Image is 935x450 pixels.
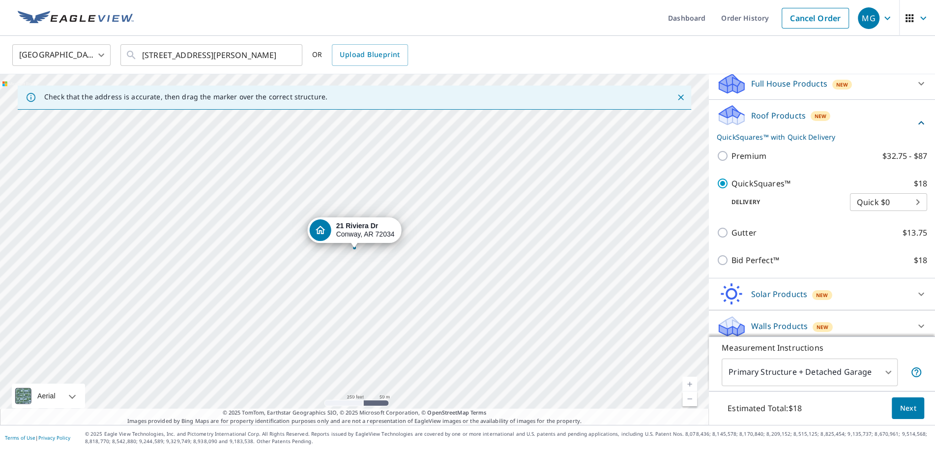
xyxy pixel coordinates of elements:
[815,112,826,120] span: New
[5,435,70,441] p: |
[470,409,487,416] a: Terms
[910,366,922,378] span: Your report will include the primary structure and a detached garage if one exists.
[892,397,924,420] button: Next
[44,92,327,101] p: Check that the address is accurate, then drag the marker over the correct structure.
[903,227,927,239] p: $13.75
[717,314,927,338] div: Walls ProductsNew
[142,41,282,69] input: Search by address or latitude-longitude
[731,150,766,162] p: Premium
[340,49,400,61] span: Upload Blueprint
[85,430,930,445] p: © 2025 Eagle View Technologies, Inc. and Pictometry International Corp. All Rights Reserved. Repo...
[717,72,927,95] div: Full House ProductsNew
[308,217,402,248] div: Dropped pin, building 1, Residential property, 21 Riviera Dr Conway, AR 72034
[914,254,927,266] p: $18
[336,222,379,230] strong: 21 Riviera Dr
[717,198,850,207] p: Delivery
[427,409,468,416] a: OpenStreetMap
[731,227,757,239] p: Gutter
[38,434,70,441] a: Privacy Policy
[682,391,697,406] a: Current Level 17, Zoom Out
[34,384,58,408] div: Aerial
[717,132,915,142] p: QuickSquares™ with Quick Delivery
[336,222,395,239] div: Conway, AR 72034
[817,323,828,331] span: New
[312,44,408,66] div: OR
[782,8,849,29] a: Cancel Order
[682,377,697,391] a: Current Level 17, Zoom In
[717,282,927,306] div: Solar ProductsNew
[850,188,927,216] div: Quick $0
[836,81,848,89] span: New
[674,91,687,104] button: Close
[722,342,922,354] p: Measurement Instructions
[731,178,790,189] p: QuickSquares™
[731,254,779,266] p: Bid Perfect™
[332,44,408,66] a: Upload Blueprint
[914,178,927,189] p: $18
[751,288,807,300] p: Solar Products
[882,150,927,162] p: $32.75 - $87
[751,110,806,121] p: Roof Products
[900,402,916,415] span: Next
[858,7,879,29] div: MG
[720,397,810,419] p: Estimated Total: $18
[751,320,808,332] p: Walls Products
[12,384,85,408] div: Aerial
[223,409,487,417] span: © 2025 TomTom, Earthstar Geographics SIO, © 2025 Microsoft Corporation, ©
[816,291,828,299] span: New
[12,41,111,69] div: [GEOGRAPHIC_DATA]
[18,11,134,26] img: EV Logo
[722,359,898,386] div: Primary Structure + Detached Garage
[751,78,827,90] p: Full House Products
[717,104,927,142] div: Roof ProductsNewQuickSquares™ with Quick Delivery
[5,434,35,441] a: Terms of Use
